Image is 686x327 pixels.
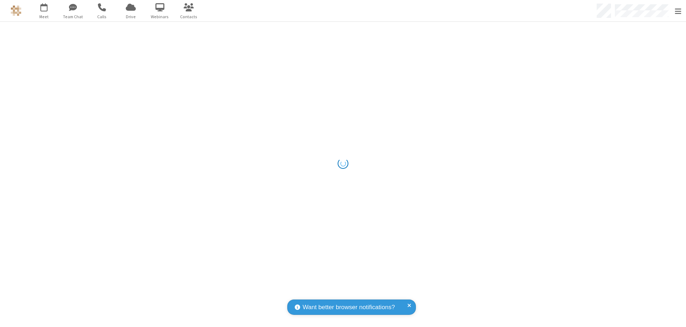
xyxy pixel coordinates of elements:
span: Team Chat [60,14,86,20]
span: Calls [89,14,115,20]
img: QA Selenium DO NOT DELETE OR CHANGE [11,5,21,16]
span: Meet [31,14,58,20]
span: Webinars [146,14,173,20]
span: Want better browser notifications? [303,303,395,312]
span: Contacts [175,14,202,20]
span: Drive [118,14,144,20]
